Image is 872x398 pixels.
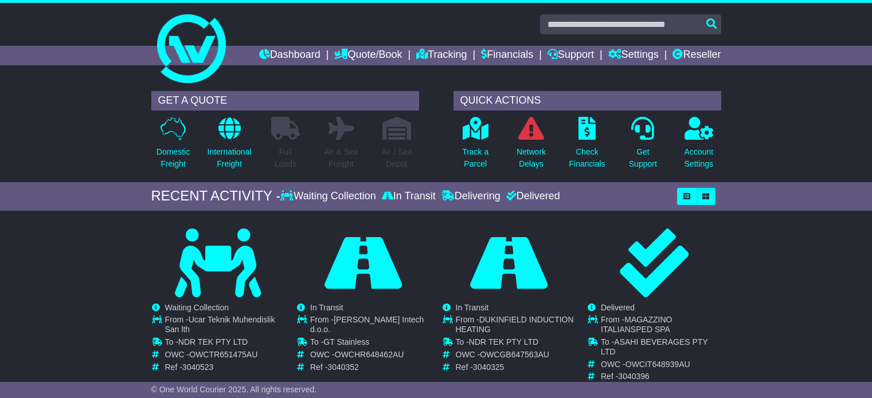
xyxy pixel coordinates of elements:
[601,337,707,356] span: ASAHI BEVERAGES PTY LTD
[462,116,489,176] a: Track aParcel
[165,315,275,334] span: Ucar Teknik Muhendislik San lth
[165,350,285,362] td: OWC -
[516,116,546,176] a: NetworkDelays
[416,46,467,65] a: Tracking
[456,362,576,372] td: Ref -
[280,190,378,203] div: Waiting Collection
[165,362,285,372] td: Ref -
[684,116,714,176] a: AccountSettings
[189,350,257,359] span: OWCTR651475AU
[334,46,402,65] a: Quote/Book
[156,116,190,176] a: DomesticFreight
[469,337,538,346] span: NDR TEK PTY LTD
[206,116,252,176] a: InternationalFreight
[439,190,503,203] div: Delivering
[456,303,489,312] span: In Transit
[157,146,190,170] p: Domestic Freight
[456,350,576,362] td: OWC -
[271,146,300,170] p: Full Loads
[178,337,248,346] span: NDR TEK PTY LTD
[625,360,690,369] span: OWCIT648939AU
[601,315,672,334] span: MAGAZZINO ITALIANSPED SPA
[323,337,369,346] span: GT Stainless
[628,116,658,176] a: GetSupport
[481,46,533,65] a: Financials
[456,337,576,350] td: To -
[151,91,419,111] div: GET A QUOTE
[207,146,251,170] p: International Freight
[608,46,659,65] a: Settings
[569,146,605,170] p: Check Financials
[618,372,650,381] span: 3040396
[685,146,714,170] p: Account Settings
[165,303,229,312] span: Waiting Collection
[327,362,359,372] span: 3040352
[310,337,430,350] td: To -
[310,350,430,362] td: OWC -
[379,190,439,203] div: In Transit
[480,350,549,359] span: OWCGB647563AU
[151,385,317,394] span: © One World Courier 2025. All rights reserved.
[381,146,412,170] p: Air / Sea Depot
[569,116,606,176] a: CheckFinancials
[601,360,721,372] td: OWC -
[672,46,721,65] a: Reseller
[182,362,214,372] span: 3040523
[517,146,546,170] p: Network Delays
[503,190,560,203] div: Delivered
[601,372,721,381] td: Ref -
[453,91,721,111] div: QUICK ACTIONS
[473,362,505,372] span: 3040325
[548,46,594,65] a: Support
[259,46,320,65] a: Dashboard
[456,315,574,334] span: DUKINFIELD INDUCTION HEATING
[601,337,721,360] td: To -
[310,362,430,372] td: Ref -
[324,146,358,170] p: Air & Sea Freight
[310,315,424,334] span: [PERSON_NAME] Intech d.o.o.
[601,303,635,312] span: Delivered
[629,146,657,170] p: Get Support
[151,188,281,204] div: RECENT ACTIVITY -
[456,315,576,337] td: From -
[462,146,488,170] p: Track a Parcel
[310,315,430,337] td: From -
[165,337,285,350] td: To -
[601,315,721,337] td: From -
[165,315,285,337] td: From -
[310,303,343,312] span: In Transit
[335,350,404,359] span: OWCHR648462AU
